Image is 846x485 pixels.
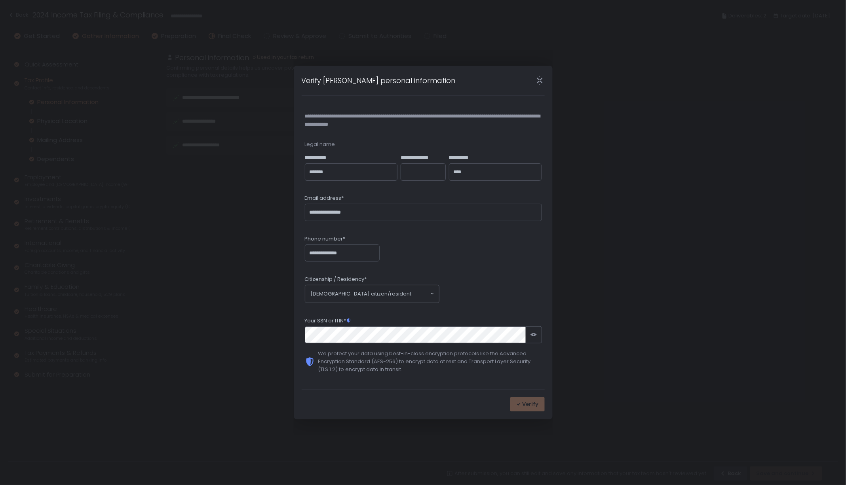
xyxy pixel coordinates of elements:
span: [DEMOGRAPHIC_DATA] citizen/resident [311,290,412,298]
span: Citizenship / Residency* [305,276,367,283]
span: Your SSN or ITIN* [305,317,351,324]
span: Phone number* [305,235,346,242]
div: Legal name [305,141,542,148]
div: We protect your data using best-in-class encryption protocols like the Advanced Encryption Standa... [318,350,542,373]
h1: Verify [PERSON_NAME] personal information [302,75,456,86]
div: Search for option [305,285,439,303]
input: Search for option [412,290,430,298]
span: Email address* [305,195,344,202]
div: Close [527,76,553,85]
